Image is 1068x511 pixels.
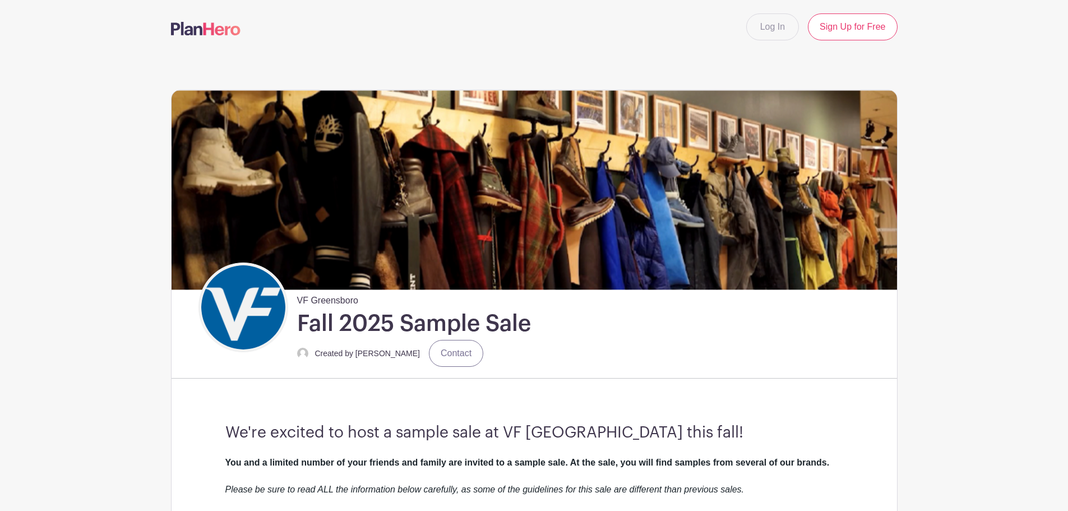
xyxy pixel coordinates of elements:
a: Contact [429,340,483,367]
img: default-ce2991bfa6775e67f084385cd625a349d9dcbb7a52a09fb2fda1e96e2d18dcdb.png [297,348,308,359]
em: Please be sure to read ALL the information below carefully, as some of the guidelines for this sa... [225,485,745,494]
h3: We're excited to host a sample sale at VF [GEOGRAPHIC_DATA] this fall! [225,423,843,443]
h1: Fall 2025 Sample Sale [297,310,531,338]
img: Sample%20Sale.png [172,90,897,289]
span: VF Greensboro [297,289,358,307]
strong: You and a limited number of your friends and family are invited to a sample sale. At the sale, yo... [225,458,830,467]
small: Created by [PERSON_NAME] [315,349,420,358]
img: VF_Icon_FullColor_CMYK-small.png [201,265,285,349]
img: logo-507f7623f17ff9eddc593b1ce0a138ce2505c220e1c5a4e2b4648c50719b7d32.svg [171,22,241,35]
a: Sign Up for Free [808,13,897,40]
a: Log In [746,13,799,40]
